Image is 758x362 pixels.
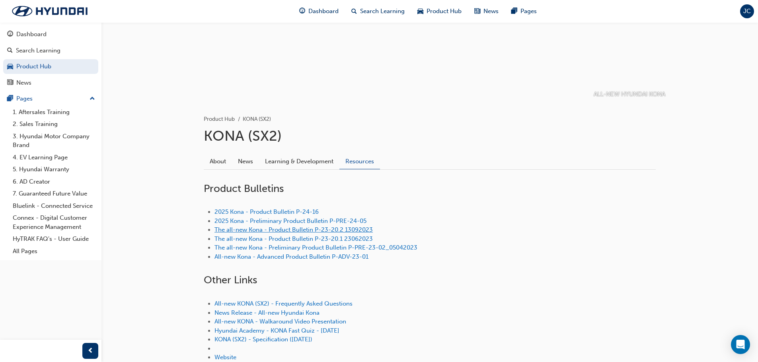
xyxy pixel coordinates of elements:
[3,75,98,90] a: News
[360,7,405,16] span: Search Learning
[7,63,13,70] span: car-icon
[351,6,357,16] span: search-icon
[16,46,60,55] div: Search Learning
[520,7,537,16] span: Pages
[345,3,411,19] a: search-iconSearch Learning
[293,3,345,19] a: guage-iconDashboard
[468,3,505,19] a: news-iconNews
[511,6,517,16] span: pages-icon
[3,91,98,106] button: Pages
[417,6,423,16] span: car-icon
[474,6,480,16] span: news-icon
[214,208,319,215] a: 2025 Kona - Product Bulletin P-24-16
[16,78,31,87] div: News
[204,182,656,195] h2: Product Bulletins
[3,59,98,74] a: Product Hub
[214,235,373,242] a: The all-new Kona - Product Bulletin P-23-20.1 23062023
[204,154,232,169] a: About
[214,253,368,260] a: All-new Kona - Advanced Product Bulletin P-ADV-23-01
[10,176,98,188] a: 6. AD Creator
[483,7,499,16] span: News
[88,346,94,356] span: prev-icon
[7,95,13,103] span: pages-icon
[214,336,312,343] a: KONA (SX2) - Specification ([DATE])
[10,188,98,200] a: 7. Guaranteed Future Value
[4,3,95,19] img: Trak
[3,27,98,42] a: Dashboard
[204,127,656,145] h1: KONA (SX2)
[505,3,543,19] a: pages-iconPages
[3,25,98,91] button: DashboardSearch LearningProduct HubNews
[427,7,462,16] span: Product Hub
[16,94,33,103] div: Pages
[743,7,751,16] span: JC
[214,354,236,361] a: Website
[90,94,95,104] span: up-icon
[411,3,468,19] a: car-iconProduct Hub
[232,154,259,169] a: News
[214,327,339,334] a: Hyundai Academy - KONA Fast Quiz - [DATE]
[10,200,98,212] a: Bluelink - Connected Service
[214,244,417,251] a: The all-new Kona - Preliminary Product Bulletin P-PRE-23-02_05042023
[740,4,754,18] button: JC
[204,274,656,287] h2: Other Links
[7,47,13,54] span: search-icon
[214,309,320,316] a: News Release - All-new Hyundai Kona
[3,43,98,58] a: Search Learning
[10,163,98,176] a: 5. Hyundai Warranty
[10,130,98,151] a: 3. Hyundai Motor Company Brand
[10,118,98,130] a: 2. Sales Training
[594,90,665,99] p: ALL-NEW HYUNDAI KONA
[243,115,271,124] li: KONA (SX2)
[10,106,98,118] a: 1. Aftersales Training
[214,300,353,307] a: All-new KONA (SX2) - Frequently Asked Questions
[214,226,373,233] a: The all-new Kona - Product Bulletin P-23-20.2 13092023
[10,151,98,164] a: 4. EV Learning Page
[214,217,366,225] a: 2025 Kona - Preliminary Product Bulletin P-PRE-24-05
[7,79,13,87] span: news-icon
[16,30,47,39] div: Dashboard
[339,154,380,169] a: Resources
[259,154,339,169] a: Learning & Development
[214,318,346,325] a: All-new KONA - Walkaround Video Presentation
[10,233,98,245] a: HyTRAK FAQ's - User Guide
[299,6,305,16] span: guage-icon
[7,31,13,38] span: guage-icon
[731,335,750,354] div: Open Intercom Messenger
[204,116,235,122] a: Product Hub
[10,212,98,233] a: Connex - Digital Customer Experience Management
[10,245,98,257] a: All Pages
[308,7,339,16] span: Dashboard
